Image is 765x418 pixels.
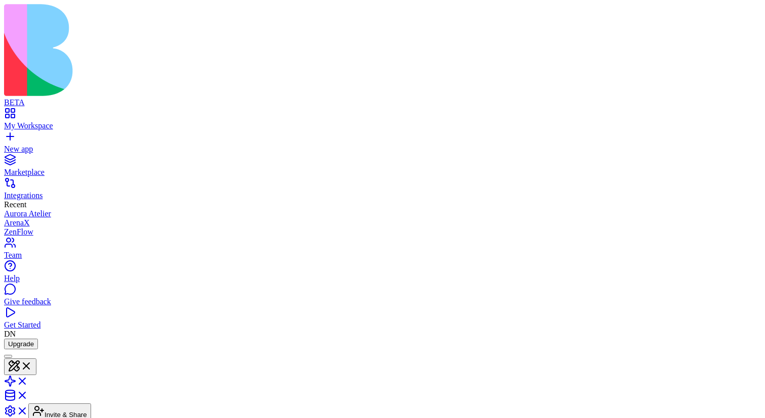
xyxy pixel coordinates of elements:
div: BETA [4,98,761,107]
a: Help [4,265,761,283]
div: Marketplace [4,168,761,177]
div: Give feedback [4,297,761,306]
a: Team [4,242,761,260]
span: DN [4,330,16,338]
a: Marketplace [4,159,761,177]
a: Aurora Atelier [4,209,761,218]
div: New app [4,145,761,154]
a: New app [4,135,761,154]
a: Upgrade [4,339,38,348]
a: My Workspace [4,112,761,130]
a: ZenFlow [4,227,761,237]
a: BETA [4,89,761,107]
div: Get Started [4,320,761,330]
div: Integrations [4,191,761,200]
div: My Workspace [4,121,761,130]
a: ArenaX [4,218,761,227]
img: logo [4,4,411,96]
button: Upgrade [4,339,38,349]
span: Recent [4,200,26,209]
div: Team [4,251,761,260]
a: Integrations [4,182,761,200]
a: Get Started [4,311,761,330]
a: Give feedback [4,288,761,306]
div: Help [4,274,761,283]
